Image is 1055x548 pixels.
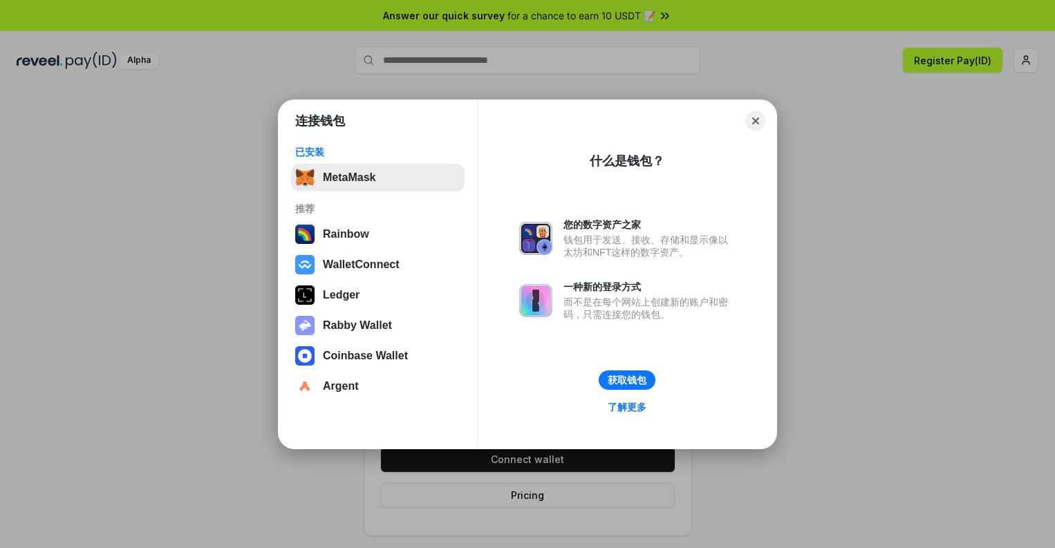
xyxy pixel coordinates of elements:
button: MetaMask [291,164,465,191]
button: Rainbow [291,220,465,248]
div: 而不是在每个网站上创建新的账户和密码，只需连接您的钱包。 [563,296,735,321]
button: Argent [291,372,465,400]
div: Argent [323,380,359,393]
button: Rabby Wallet [291,312,465,339]
img: svg+xml,%3Csvg%20width%3D%2228%22%20height%3D%2228%22%20viewBox%3D%220%200%2028%2028%22%20fill%3D... [295,346,315,366]
div: 推荐 [295,202,460,215]
img: svg+xml,%3Csvg%20xmlns%3D%22http%3A%2F%2Fwww.w3.org%2F2000%2Fsvg%22%20fill%3D%22none%22%20viewBox... [519,222,552,255]
img: svg+xml,%3Csvg%20fill%3D%22none%22%20height%3D%2233%22%20viewBox%3D%220%200%2035%2033%22%20width%... [295,168,315,187]
div: 您的数字资产之家 [563,218,735,231]
div: Rabby Wallet [323,319,392,332]
img: svg+xml,%3Csvg%20width%3D%2228%22%20height%3D%2228%22%20viewBox%3D%220%200%2028%2028%22%20fill%3D... [295,255,315,274]
button: Ledger [291,281,465,309]
button: WalletConnect [291,251,465,278]
div: Coinbase Wallet [323,350,408,362]
h1: 连接钱包 [295,113,345,129]
img: svg+xml,%3Csvg%20width%3D%2228%22%20height%3D%2228%22%20viewBox%3D%220%200%2028%2028%22%20fill%3D... [295,377,315,396]
div: 钱包用于发送、接收、存储和显示像以太坊和NFT这样的数字资产。 [563,234,735,258]
img: svg+xml,%3Csvg%20xmlns%3D%22http%3A%2F%2Fwww.w3.org%2F2000%2Fsvg%22%20width%3D%2228%22%20height%3... [295,285,315,305]
img: svg+xml,%3Csvg%20width%3D%22120%22%20height%3D%22120%22%20viewBox%3D%220%200%20120%20120%22%20fil... [295,225,315,244]
a: 了解更多 [599,398,655,416]
div: 一种新的登录方式 [563,281,735,293]
button: 获取钱包 [599,370,655,390]
div: Rainbow [323,228,369,240]
div: Ledger [323,289,360,301]
div: WalletConnect [323,258,400,271]
button: Coinbase Wallet [291,342,465,370]
div: 什么是钱包？ [590,153,664,169]
img: svg+xml,%3Csvg%20xmlns%3D%22http%3A%2F%2Fwww.w3.org%2F2000%2Fsvg%22%20fill%3D%22none%22%20viewBox... [519,284,552,317]
img: svg+xml,%3Csvg%20xmlns%3D%22http%3A%2F%2Fwww.w3.org%2F2000%2Fsvg%22%20fill%3D%22none%22%20viewBox... [295,316,315,335]
button: Close [746,111,765,131]
div: 获取钱包 [608,374,646,386]
div: MetaMask [323,171,375,184]
div: 已安装 [295,146,460,158]
div: 了解更多 [608,401,646,413]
